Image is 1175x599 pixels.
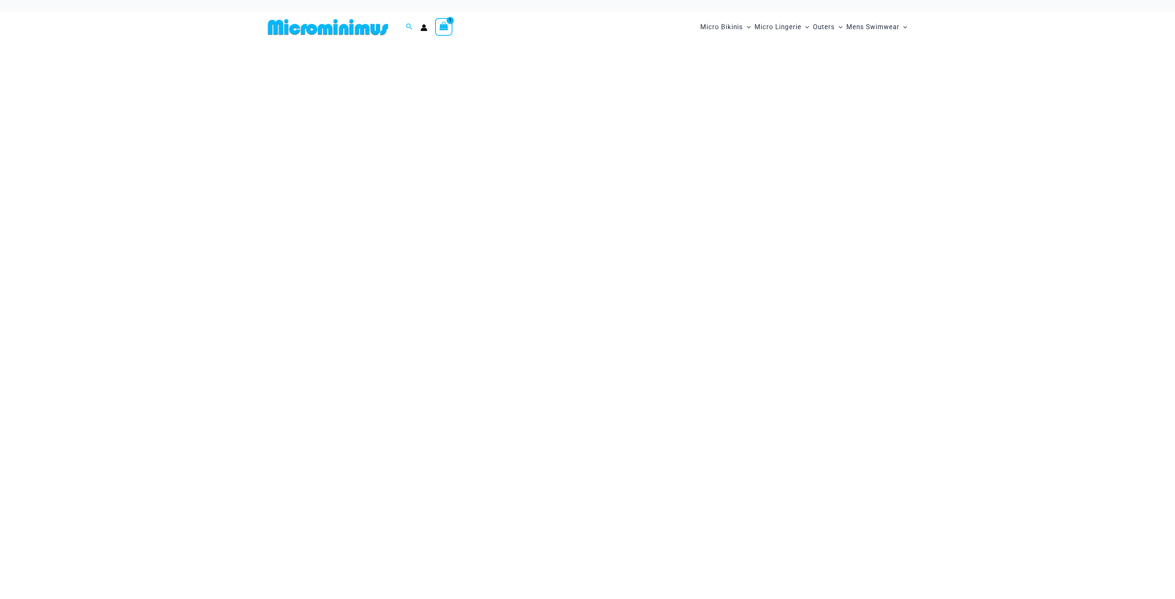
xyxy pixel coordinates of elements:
[435,18,453,36] a: View Shopping Cart, 1 items
[743,17,751,37] span: Menu Toggle
[846,17,899,37] span: Mens Swimwear
[755,17,801,37] span: Micro Lingerie
[899,17,907,37] span: Menu Toggle
[813,17,835,37] span: Outers
[697,14,911,40] nav: Site Navigation
[835,17,843,37] span: Menu Toggle
[753,15,811,39] a: Micro LingerieMenu ToggleMenu Toggle
[700,17,743,37] span: Micro Bikinis
[265,18,391,36] img: MM SHOP LOGO FLAT
[420,24,427,31] a: Account icon link
[811,15,844,39] a: OutersMenu ToggleMenu Toggle
[844,15,909,39] a: Mens SwimwearMenu ToggleMenu Toggle
[406,22,413,32] a: Search icon link
[801,17,809,37] span: Menu Toggle
[698,15,753,39] a: Micro BikinisMenu ToggleMenu Toggle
